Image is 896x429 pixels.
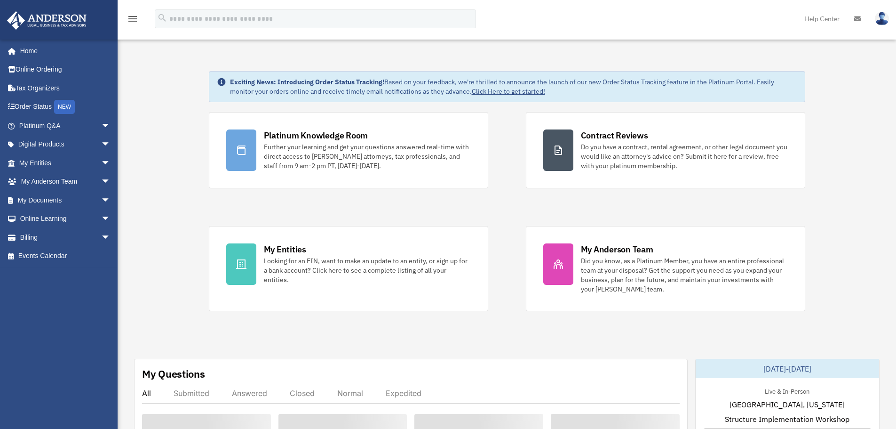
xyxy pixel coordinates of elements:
a: menu [127,16,138,24]
strong: Exciting News: Introducing Order Status Tracking! [230,78,384,86]
img: User Pic [875,12,889,25]
div: Expedited [386,389,421,398]
div: Answered [232,389,267,398]
i: search [157,13,167,23]
span: arrow_drop_down [101,210,120,229]
div: Closed [290,389,315,398]
div: Submitted [174,389,209,398]
div: Contract Reviews [581,130,648,141]
span: [GEOGRAPHIC_DATA], [US_STATE] [729,399,845,410]
div: [DATE]-[DATE] [696,359,879,378]
a: My Anderson Team Did you know, as a Platinum Member, you have an entire professional team at your... [526,226,805,311]
div: Platinum Knowledge Room [264,130,368,141]
a: Events Calendar [7,247,125,266]
span: arrow_drop_down [101,172,120,192]
a: Online Ordering [7,60,125,79]
span: arrow_drop_down [101,154,120,173]
span: arrow_drop_down [101,135,120,154]
a: Platinum Q&Aarrow_drop_down [7,116,125,135]
div: Do you have a contract, rental agreement, or other legal document you would like an attorney's ad... [581,142,788,170]
a: My Documentsarrow_drop_down [7,191,125,210]
a: Digital Productsarrow_drop_down [7,135,125,154]
div: Normal [337,389,363,398]
a: My Entities Looking for an EIN, want to make an update to an entity, or sign up for a bank accoun... [209,226,488,311]
div: NEW [54,100,75,114]
div: Live & In-Person [757,386,817,396]
img: Anderson Advisors Platinum Portal [4,11,89,30]
a: Tax Organizers [7,79,125,97]
div: My Questions [142,367,205,381]
a: Order StatusNEW [7,97,125,117]
a: Home [7,41,120,60]
div: Did you know, as a Platinum Member, you have an entire professional team at your disposal? Get th... [581,256,788,294]
div: Based on your feedback, we're thrilled to announce the launch of our new Order Status Tracking fe... [230,77,797,96]
a: Click Here to get started! [472,87,545,96]
span: arrow_drop_down [101,228,120,247]
a: Platinum Knowledge Room Further your learning and get your questions answered real-time with dire... [209,112,488,188]
a: My Anderson Teamarrow_drop_down [7,172,125,191]
div: My Entities [264,243,306,255]
a: Billingarrow_drop_down [7,228,125,247]
div: Looking for an EIN, want to make an update to an entity, or sign up for a bank account? Click her... [264,256,471,284]
i: menu [127,13,138,24]
a: My Entitiesarrow_drop_down [7,154,125,172]
div: All [142,389,151,398]
span: Structure Implementation Workshop [725,413,849,425]
a: Contract Reviews Do you have a contract, rental agreement, or other legal document you would like... [526,112,805,188]
span: arrow_drop_down [101,116,120,136]
div: My Anderson Team [581,243,653,255]
div: Further your learning and get your questions answered real-time with direct access to [PERSON_NAM... [264,142,471,170]
a: Online Learningarrow_drop_down [7,210,125,228]
span: arrow_drop_down [101,191,120,210]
